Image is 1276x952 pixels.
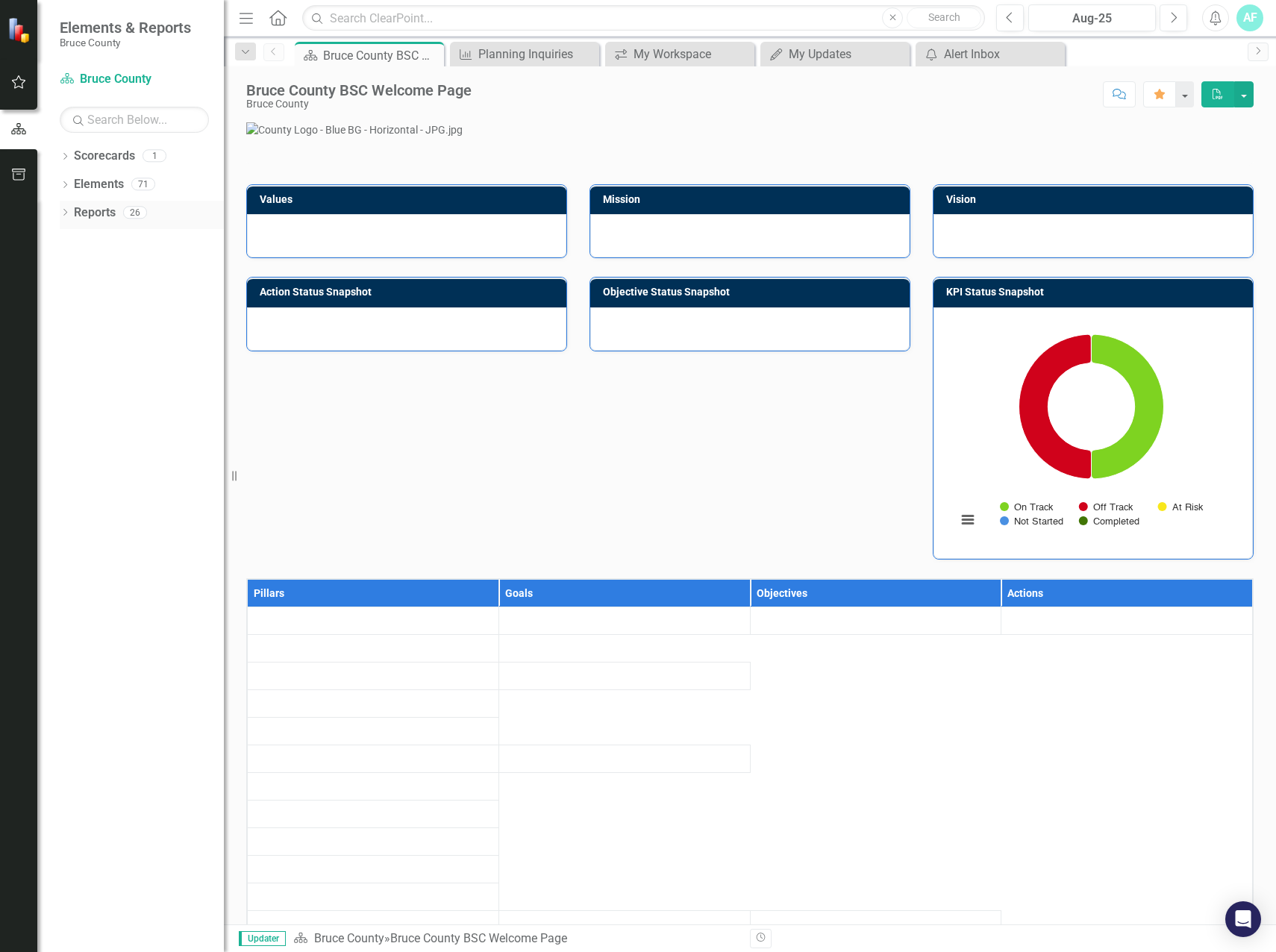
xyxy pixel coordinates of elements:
[7,17,34,43] img: ClearPoint Strategy
[1091,334,1163,479] path: On Track, 2.
[1236,4,1263,31] button: AF
[239,931,286,946] span: Updater
[60,37,191,48] small: Bruce County
[764,45,906,63] a: My Updates
[949,319,1237,543] div: Chart. Highcharts interactive chart.
[928,11,960,23] span: Search
[123,206,147,219] div: 26
[1079,516,1139,527] button: Show Completed
[946,194,1245,205] h3: Vision
[946,286,1245,298] h3: KPI Status Snapshot
[789,45,906,63] div: My Updates
[293,930,739,948] div: »
[74,176,124,193] a: Elements
[949,319,1233,543] svg: Interactive chart
[302,5,985,31] input: Search ClearPoint...
[1000,516,1063,527] button: Show Not Started
[131,178,155,191] div: 71
[609,45,751,63] a: My Workspace
[1000,501,1054,513] button: Show On Track
[603,194,902,205] h3: Mission
[60,107,209,133] input: Search Below...
[454,45,595,63] a: Planning Inquiries
[957,510,978,530] button: View chart menu, Chart
[60,19,191,37] span: Elements & Reports
[1158,501,1203,513] button: Show At Risk
[944,45,1061,63] div: Alert Inbox
[1225,901,1261,937] div: Open Intercom Messenger
[260,194,559,205] h3: Values
[74,204,116,222] a: Reports
[74,148,135,165] a: Scorecards
[260,286,559,298] h3: Action Status Snapshot
[246,82,472,98] div: Bruce County BSC Welcome Page
[314,931,384,945] a: Bruce County
[143,150,166,163] div: 1
[323,46,440,65] div: Bruce County BSC Welcome Page
[1079,501,1132,513] button: Show Off Track
[1028,4,1156,31] button: Aug-25
[1033,10,1151,28] div: Aug-25
[246,98,472,110] div: Bruce County
[1019,334,1092,479] path: Off Track, 2.
[919,45,1061,63] a: Alert Inbox
[603,286,902,298] h3: Objective Status Snapshot
[907,7,981,28] button: Search
[60,71,209,88] a: Bruce County
[390,931,567,945] div: Bruce County BSC Welcome Page
[634,45,751,63] div: My Workspace
[478,45,595,63] div: Planning Inquiries
[246,122,1254,137] img: County Logo - Blue BG - Horizontal - JPG.jpg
